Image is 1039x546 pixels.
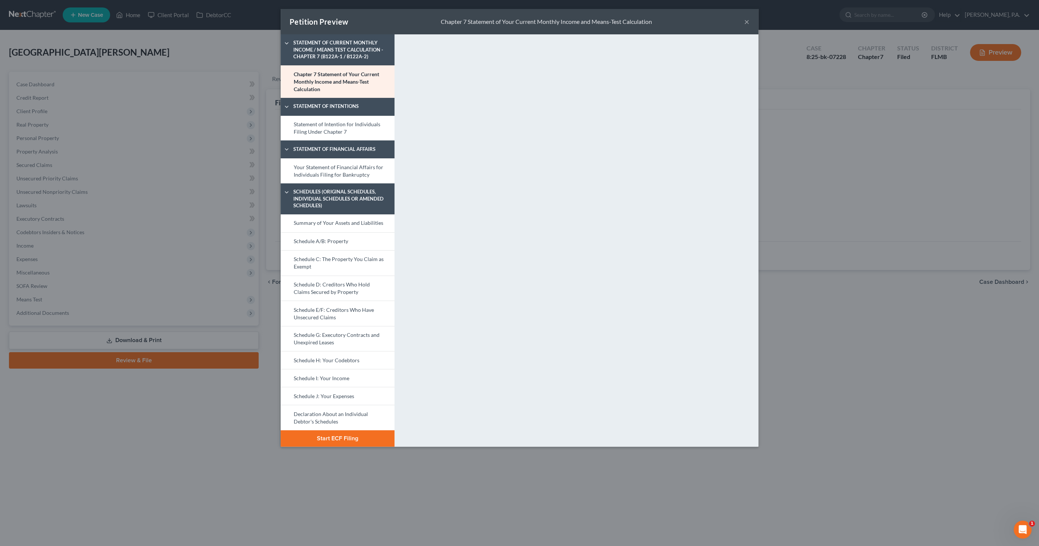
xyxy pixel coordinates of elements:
iframe: Intercom live chat [1014,521,1032,539]
div: Petition Preview [290,16,348,27]
a: SCHEDULES (original schedules, individual schedules or amended schedules) [281,183,394,214]
a: Statement of Intentions [281,98,394,116]
a: Schedule C: The Property You Claim as Exempt [281,250,394,276]
a: Statement of Intention for Individuals Filing Under Chapter 7 [281,116,394,141]
a: Schedule I: Your Income [281,369,394,387]
a: Schedule G: Executory Contracts and Unexpired Leases [281,326,394,351]
span: Statement of Financial Affairs [290,146,395,153]
button: × [744,17,749,26]
a: Statement of Financial Affairs [281,140,394,158]
a: Statement of Current Monthly Income / Means Test Calculation - Chapter 7 (B122A-1 / B122A-2) [281,34,394,65]
iframe: <object ng-attr-data='[URL][DOMAIN_NAME]' type='application/pdf' width='100%' height='800px'></ob... [420,52,740,351]
button: Start ECF Filing [281,430,394,447]
a: Chapter 7 Statement of Your Current Monthly Income and Means-Test Calculation [281,65,394,98]
span: Statement of Current Monthly Income / Means Test Calculation - Chapter 7 (B122A-1 / B122A-2) [290,39,395,60]
span: 1 [1029,521,1035,527]
div: Chapter 7 Statement of Your Current Monthly Income and Means-Test Calculation [441,18,652,26]
a: Declaration About an Individual Debtor's Schedules [281,405,394,430]
a: Schedule J: Your Expenses [281,387,394,405]
span: Statement of Intentions [290,103,395,110]
a: Schedule D: Creditors Who Hold Claims Secured by Property [281,276,394,301]
span: SCHEDULES (original schedules, individual schedules or amended schedules) [290,188,395,209]
a: Schedule A/B: Property [281,232,394,250]
a: Summary of Your Assets and Liabilities [281,214,394,232]
a: Your Statement of Financial Affairs for Individuals Filing for Bankruptcy [281,158,394,183]
a: Schedule H: Your Codebtors [281,351,394,369]
a: Schedule E/F: Creditors Who Have Unsecured Claims [281,301,394,326]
